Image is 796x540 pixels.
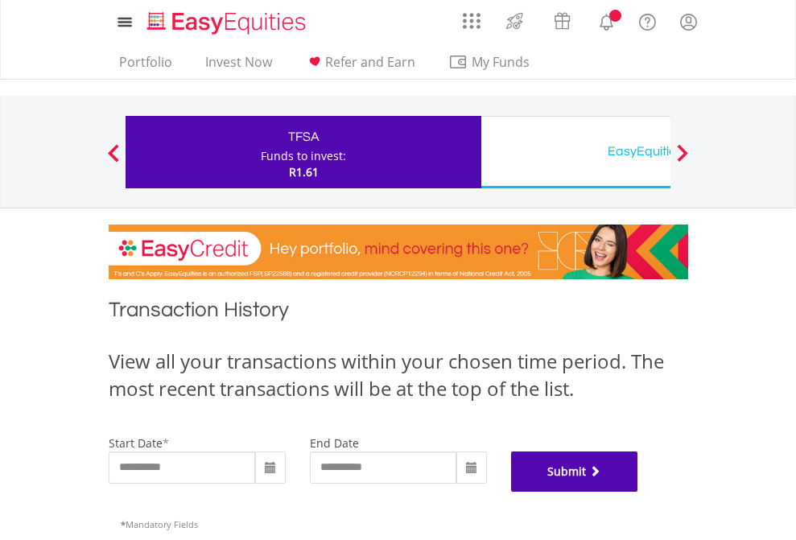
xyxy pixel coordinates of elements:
[448,52,554,72] span: My Funds
[586,4,627,36] a: Notifications
[113,54,179,79] a: Portfolio
[135,126,472,148] div: TFSA
[289,164,319,179] span: R1.61
[144,10,312,36] img: EasyEquities_Logo.png
[538,4,586,34] a: Vouchers
[261,148,346,164] div: Funds to invest:
[199,54,278,79] a: Invest Now
[97,152,130,168] button: Previous
[501,8,528,34] img: thrive-v2.svg
[299,54,422,79] a: Refer and Earn
[549,8,575,34] img: vouchers-v2.svg
[452,4,491,30] a: AppsGrid
[141,4,312,36] a: Home page
[310,435,359,451] label: end date
[463,12,480,30] img: grid-menu-icon.svg
[109,295,688,332] h1: Transaction History
[109,225,688,279] img: EasyCredit Promotion Banner
[668,4,709,39] a: My Profile
[109,435,163,451] label: start date
[109,348,688,403] div: View all your transactions within your chosen time period. The most recent transactions will be a...
[121,518,198,530] span: Mandatory Fields
[627,4,668,36] a: FAQ's and Support
[666,152,699,168] button: Next
[511,451,638,492] button: Submit
[325,53,415,71] span: Refer and Earn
